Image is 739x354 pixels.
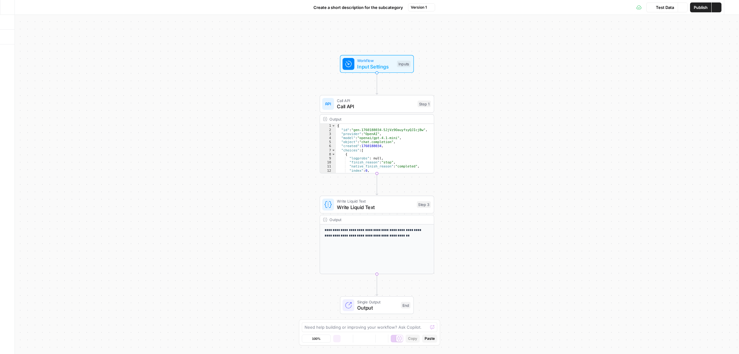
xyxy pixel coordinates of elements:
div: 10 [320,161,336,165]
div: 5 [320,140,336,144]
span: Workflow [357,58,394,64]
div: 12 [320,169,336,173]
div: 13 [320,173,336,177]
span: Copy [408,336,417,341]
div: Output [329,217,414,223]
span: Output [357,304,398,311]
span: Create a short description for the subcategory [313,4,403,10]
button: Copy [406,335,420,343]
button: Test Data [646,2,678,12]
div: Step 1 [418,101,431,107]
span: Version 1 [411,5,427,10]
span: Call API [337,103,414,110]
div: Single OutputOutputEnd [320,296,434,314]
span: Toggle code folding, rows 13 through 18 [331,173,335,177]
div: 7 [320,148,336,152]
div: 11 [320,165,336,169]
button: Publish [690,2,711,12]
div: Call APICall APIStep 1Output{ "id":"gen-1760188034-5JjVz9OauyfsyQJIcjBw", "provider":"OpenAI", "m... [320,95,434,173]
span: Write Liquid Text [337,204,414,211]
g: Edge from start to step_1 [376,73,378,94]
span: Publish [694,4,708,10]
div: 8 [320,152,336,156]
div: End [401,302,410,309]
span: Input Settings [357,63,394,70]
button: Version 1 [408,3,435,11]
div: Output [329,116,414,122]
div: 9 [320,156,336,160]
div: Step 3 [417,201,431,208]
button: Paste [422,335,437,343]
span: Write Liquid Text [337,198,414,204]
div: Inputs [397,61,410,68]
span: Test Data [656,4,674,10]
div: WorkflowInput SettingsInputs [320,55,434,73]
div: 2 [320,128,336,132]
g: Edge from step_1 to step_3 [376,174,378,195]
div: 6 [320,144,336,148]
div: 4 [320,136,336,140]
span: Toggle code folding, rows 1 through 26 [331,124,335,128]
g: Edge from step_3 to end [376,274,378,295]
span: Single Output [357,299,398,305]
span: Paste [425,336,435,341]
span: Call API [337,98,414,104]
span: Toggle code folding, rows 7 through 20 [331,148,335,152]
div: 3 [320,132,336,136]
span: Toggle code folding, rows 8 through 19 [331,152,335,156]
div: 1 [320,124,336,128]
button: Create a short description for the subcategory [304,2,407,12]
span: 100% [312,336,321,341]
